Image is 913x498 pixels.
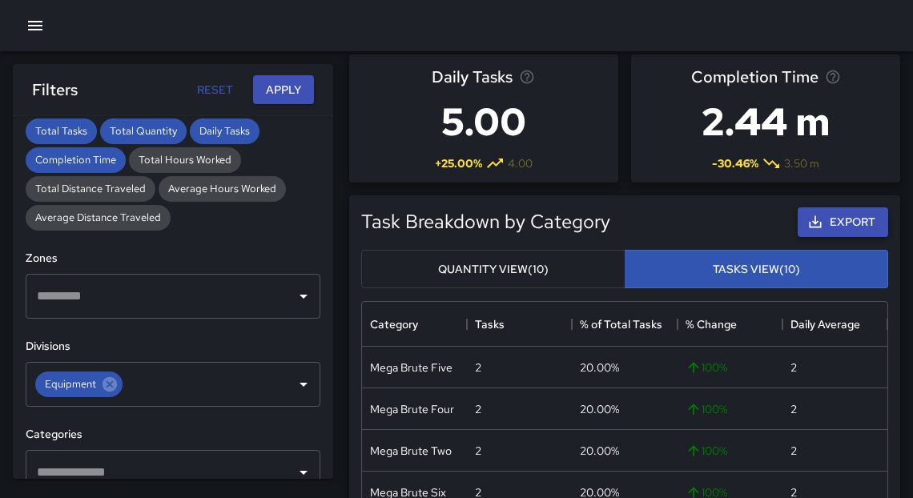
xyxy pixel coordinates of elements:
span: -30.46 % [712,155,758,171]
div: Category [370,302,418,347]
div: % Change [686,302,737,347]
h6: Divisions [26,338,320,355]
div: Mega Brute Two [370,443,452,459]
span: 4.00 [508,155,533,171]
button: Open [292,373,315,396]
div: Mega Brute Five [370,359,452,376]
span: 100 % [686,401,727,417]
svg: Average time taken to complete tasks in the selected period, compared to the previous period. [825,69,841,85]
div: Average Distance Traveled [26,205,171,231]
div: Completion Time [26,147,126,173]
div: % of Total Tasks [572,302,677,347]
span: Total Tasks [26,124,97,138]
span: Completion Time [691,64,818,90]
div: Total Quantity [100,118,187,144]
span: Total Distance Traveled [26,182,155,195]
button: Tasks View(10) [625,250,889,289]
div: % of Total Tasks [580,302,662,347]
div: 2 [790,443,797,459]
div: Tasks [475,302,505,347]
div: Equipment [35,371,123,397]
h5: Task Breakdown by Category [361,209,791,235]
span: Daily Tasks [190,124,259,138]
div: Category [362,302,467,347]
span: Total Quantity [100,124,187,138]
div: Daily Average [790,302,860,347]
div: Mega Brute Four [370,401,454,417]
span: + 25.00 % [435,155,482,171]
div: Total Tasks [26,118,97,144]
div: 2 [790,359,797,376]
h6: Categories [26,426,320,444]
div: % Change [678,302,782,347]
h3: 2.44 m [691,90,841,154]
div: 20.00% [580,359,619,376]
button: Export [798,207,888,237]
span: 100 % [686,443,727,459]
div: 2 [790,401,797,417]
div: Average Hours Worked [159,176,286,202]
div: Total Hours Worked [129,147,241,173]
div: 2 [475,443,481,459]
span: Completion Time [26,153,126,167]
h3: 5.00 [432,90,536,154]
div: Daily Tasks [190,118,259,144]
button: Open [292,461,315,484]
h6: Zones [26,250,320,267]
span: Average Hours Worked [159,182,286,195]
div: Total Distance Traveled [26,176,155,202]
span: Total Hours Worked [129,153,241,167]
span: Daily Tasks [432,64,513,90]
button: Open [292,285,315,307]
button: Quantity View(10) [361,250,625,289]
span: Equipment [35,375,106,393]
span: Average Distance Traveled [26,211,171,224]
button: Apply [253,75,314,105]
div: 2 [475,401,481,417]
div: 20.00% [580,443,619,459]
div: 2 [475,359,481,376]
svg: Average number of tasks per day in the selected period, compared to the previous period. [519,69,535,85]
span: 3.50 m [784,155,819,171]
span: 100 % [686,359,727,376]
div: 20.00% [580,401,619,417]
h6: Filters [32,77,78,102]
div: Daily Average [782,302,887,347]
div: Tasks [467,302,572,347]
button: Reset [189,75,240,105]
